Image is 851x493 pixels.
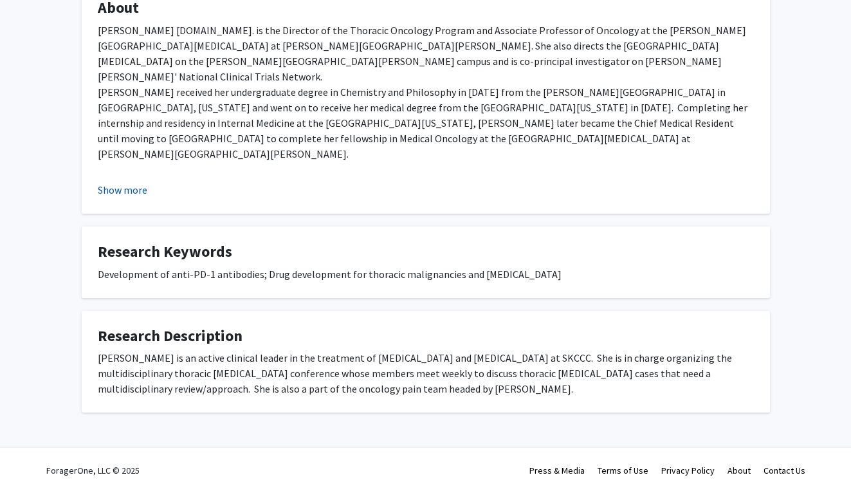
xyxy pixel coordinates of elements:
[10,435,55,483] iframe: Chat
[661,465,715,476] a: Privacy Policy
[598,465,648,476] a: Terms of Use
[98,243,754,261] h4: Research Keywords
[98,182,147,198] button: Show more
[98,266,754,282] div: Development of anti-PD-1 antibodies; Drug development for thoracic malignancies and [MEDICAL_DATA]
[98,327,754,346] h4: Research Description
[529,465,585,476] a: Press & Media
[727,465,751,476] a: About
[46,448,140,493] div: ForagerOne, LLC © 2025
[98,23,754,362] div: [PERSON_NAME] [DOMAIN_NAME]. is the Director of the Thoracic Oncology Program and Associate Profe...
[98,350,754,396] div: [PERSON_NAME] is an active clinical leader in the treatment of [MEDICAL_DATA] and [MEDICAL_DATA] ...
[764,465,805,476] a: Contact Us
